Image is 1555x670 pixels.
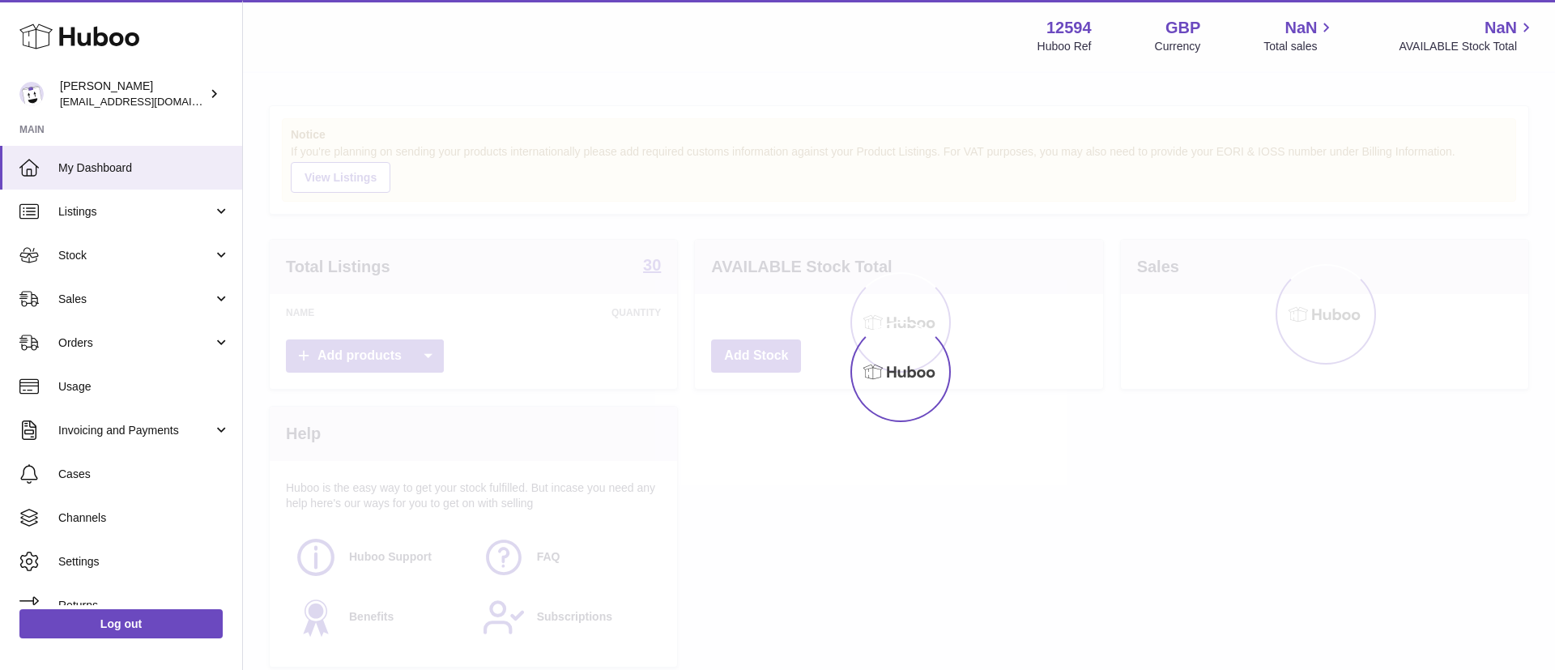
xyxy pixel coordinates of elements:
[60,79,206,109] div: [PERSON_NAME]
[1284,17,1317,39] span: NaN
[58,379,230,395] span: Usage
[58,335,213,351] span: Orders
[1399,17,1536,54] a: NaN AVAILABLE Stock Total
[58,598,230,613] span: Returns
[58,554,230,570] span: Settings
[1263,39,1336,54] span: Total sales
[58,510,230,526] span: Channels
[1165,17,1200,39] strong: GBP
[58,467,230,482] span: Cases
[58,160,230,176] span: My Dashboard
[19,609,223,638] a: Log out
[1263,17,1336,54] a: NaN Total sales
[1485,17,1517,39] span: NaN
[60,95,238,108] span: [EMAIL_ADDRESS][DOMAIN_NAME]
[58,248,213,263] span: Stock
[58,292,213,307] span: Sales
[1037,39,1092,54] div: Huboo Ref
[1399,39,1536,54] span: AVAILABLE Stock Total
[58,423,213,438] span: Invoicing and Payments
[1155,39,1201,54] div: Currency
[1046,17,1092,39] strong: 12594
[58,204,213,220] span: Listings
[19,82,44,106] img: internalAdmin-12594@internal.huboo.com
